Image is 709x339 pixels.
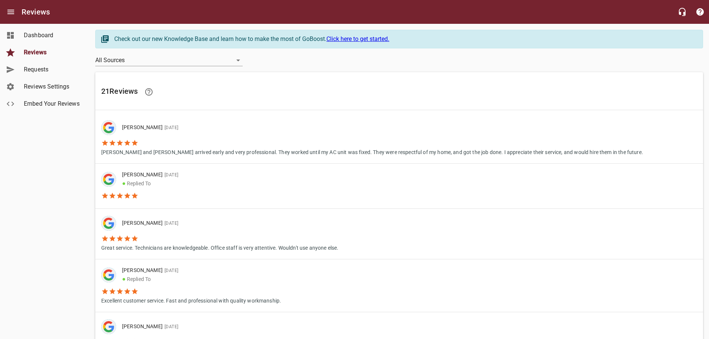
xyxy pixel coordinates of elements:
[101,120,116,135] img: google-dark.png
[95,209,703,259] a: [PERSON_NAME][DATE]Great service. Technicians are knowledgeable. Office staff is very attentive. ...
[101,172,116,187] img: google-dark.png
[122,323,366,331] p: [PERSON_NAME]
[691,3,709,21] button: Support Portal
[95,113,703,163] a: [PERSON_NAME][DATE][PERSON_NAME] and [PERSON_NAME] arrived early and very professional. They work...
[95,259,703,312] a: [PERSON_NAME][DATE]●Replied ToExcellent customer service. Fast and professional with quality work...
[326,35,389,42] a: Click here to get started.
[24,82,80,91] span: Reviews Settings
[101,268,116,282] div: Google
[101,319,116,334] img: google-dark.png
[122,219,332,227] p: [PERSON_NAME]
[122,275,275,284] p: Replied To
[101,120,116,135] div: Google
[163,125,178,130] span: [DATE]
[163,172,178,178] span: [DATE]
[163,221,178,226] span: [DATE]
[163,268,178,273] span: [DATE]
[114,35,695,44] div: Check out our new Knowledge Base and learn how to make the most of GoBoost.
[163,324,178,329] span: [DATE]
[24,99,80,108] span: Embed Your Reviews
[101,319,116,334] div: Google
[24,48,80,57] span: Reviews
[101,147,643,156] p: [PERSON_NAME] and [PERSON_NAME] arrived early and very professional. They worked until my AC unit...
[122,171,178,179] p: [PERSON_NAME]
[673,3,691,21] button: Live Chat
[101,83,697,101] h6: 21 Review s
[101,216,116,231] div: Google
[24,65,80,74] span: Requests
[122,180,126,187] span: ●
[122,124,637,132] p: [PERSON_NAME]
[122,275,126,282] span: ●
[22,6,50,18] h6: Reviews
[122,266,275,275] p: [PERSON_NAME]
[140,83,158,101] a: Learn facts about why reviews are important
[122,179,178,188] p: Replied To
[101,295,281,305] p: Excellent customer service. Fast and professional with quality workmanship.
[101,216,116,231] img: google-dark.png
[95,164,703,208] a: [PERSON_NAME][DATE]●Replied To
[101,242,338,252] p: Great service. Technicians are knowledgeable. Office staff is very attentive. Wouldn't use anyone...
[101,172,116,187] div: Google
[2,3,20,21] button: Open drawer
[101,268,116,282] img: google-dark.png
[95,54,243,66] div: All Sources
[24,31,80,40] span: Dashboard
